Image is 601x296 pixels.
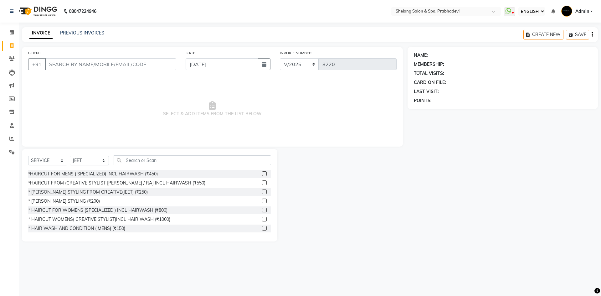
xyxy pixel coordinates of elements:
[280,50,311,56] label: INVOICE NUMBER
[28,78,397,140] span: SELECT & ADD ITEMS FROM THE LIST BELOW
[414,97,432,104] div: POINTS:
[523,30,563,39] button: CREATE NEW
[186,50,195,56] label: DATE
[566,30,589,39] button: SAVE
[29,28,53,39] a: INVOICE
[414,79,446,86] div: CARD ON FILE:
[561,6,572,17] img: Admin
[28,58,46,70] button: +91
[28,198,100,205] div: * [PERSON_NAME] STYLING (₹200)
[28,225,125,232] div: * HAIR WASH AND CONDITION ( MENS) (₹150)
[414,61,444,68] div: MEMBERSHIP:
[114,155,271,165] input: Search or Scan
[60,30,104,36] a: PREVIOUS INVOICES
[45,58,176,70] input: SEARCH BY NAME/MOBILE/EMAIL/CODE
[28,50,41,56] label: CLIENT
[414,52,428,59] div: NAME:
[414,88,439,95] div: LAST VISIT:
[28,180,205,186] div: *HAIRCUT FROM (CREATIVE STYLIST [PERSON_NAME] / RAJ INCL HAIRWASH (₹550)
[414,70,444,77] div: TOTAL VISITS:
[69,3,96,20] b: 08047224946
[575,8,589,15] span: Admin
[28,189,148,195] div: * [PERSON_NAME] STYLING FROM CREATIVE(JEET) (₹250)
[28,171,158,177] div: *HAIRCUT FOR MENS ( SPECIALIZED) INCL HAIRWASH (₹450)
[28,207,167,214] div: * HAIRCUT FOR WOMENS (SPECIALIZED ) INCL HAIRWASH (₹800)
[16,3,59,20] img: logo
[28,216,170,223] div: * HAIRCUT WOMENS( CREATIVE STYLIST)INCL HAIR WASH (₹1000)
